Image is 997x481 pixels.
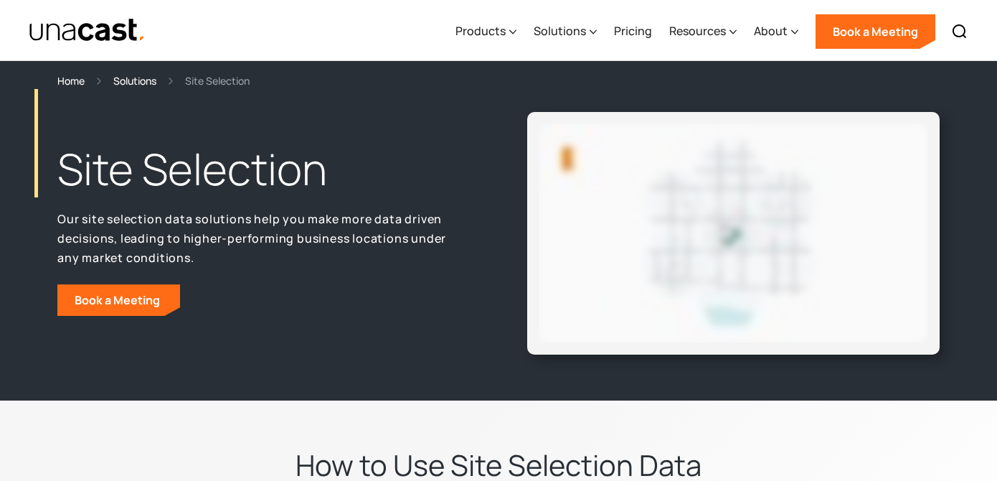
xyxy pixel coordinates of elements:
[57,284,180,316] a: Book a Meeting
[57,73,85,89] a: Home
[951,23,968,40] img: Search icon
[57,141,470,198] h1: Site Selection
[113,73,156,89] a: Solutions
[455,22,506,39] div: Products
[669,2,737,61] div: Resources
[816,14,935,49] a: Book a Meeting
[455,2,516,61] div: Products
[534,2,597,61] div: Solutions
[754,22,788,39] div: About
[29,18,146,43] a: home
[29,18,146,43] img: Unacast text logo
[669,22,726,39] div: Resources
[185,73,250,89] div: Site Selection
[57,210,470,267] p: Our site selection data solutions help you make more data driven decisions, leading to higher-per...
[754,2,798,61] div: About
[614,2,652,61] a: Pricing
[534,22,586,39] div: Solutions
